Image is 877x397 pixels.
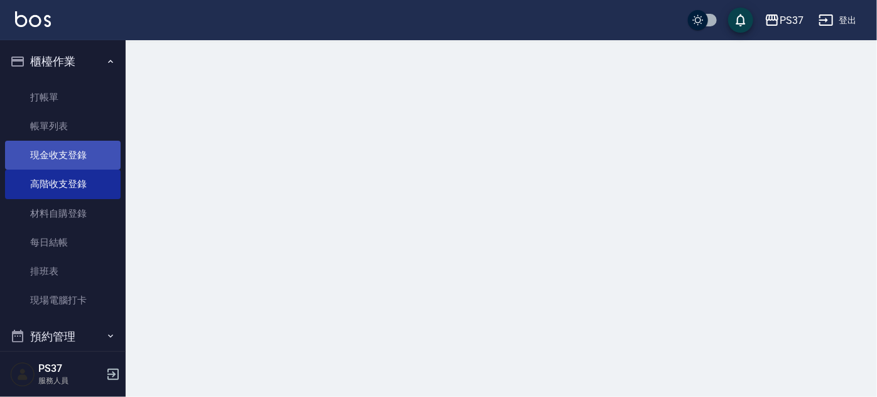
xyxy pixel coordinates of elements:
[15,11,51,27] img: Logo
[814,9,862,32] button: 登出
[780,13,803,28] div: PS37
[5,199,121,228] a: 材料自購登錄
[5,170,121,198] a: 高階收支登錄
[5,45,121,78] button: 櫃檯作業
[38,362,102,375] h5: PS37
[5,141,121,170] a: 現金收支登錄
[5,286,121,315] a: 現場電腦打卡
[5,112,121,141] a: 帳單列表
[5,228,121,257] a: 每日結帳
[760,8,809,33] button: PS37
[728,8,753,33] button: save
[10,362,35,387] img: Person
[5,83,121,112] a: 打帳單
[5,320,121,353] button: 預約管理
[38,375,102,386] p: 服務人員
[5,257,121,286] a: 排班表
